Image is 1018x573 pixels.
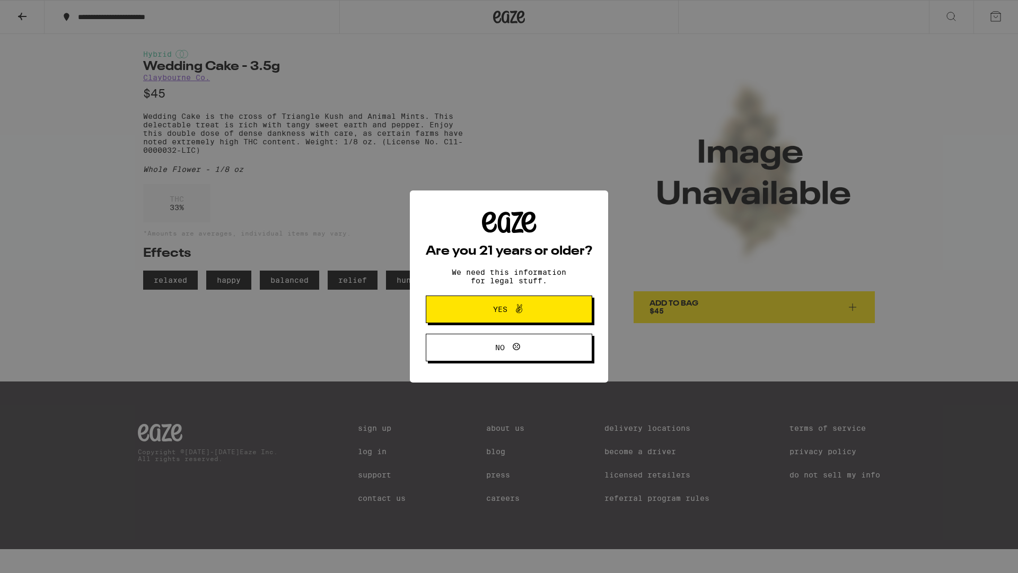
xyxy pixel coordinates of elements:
span: Yes [493,306,507,313]
button: Yes [426,296,592,323]
h2: Are you 21 years or older? [426,245,592,258]
button: No [426,334,592,361]
span: No [495,344,505,351]
p: We need this information for legal stuff. [443,268,575,285]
